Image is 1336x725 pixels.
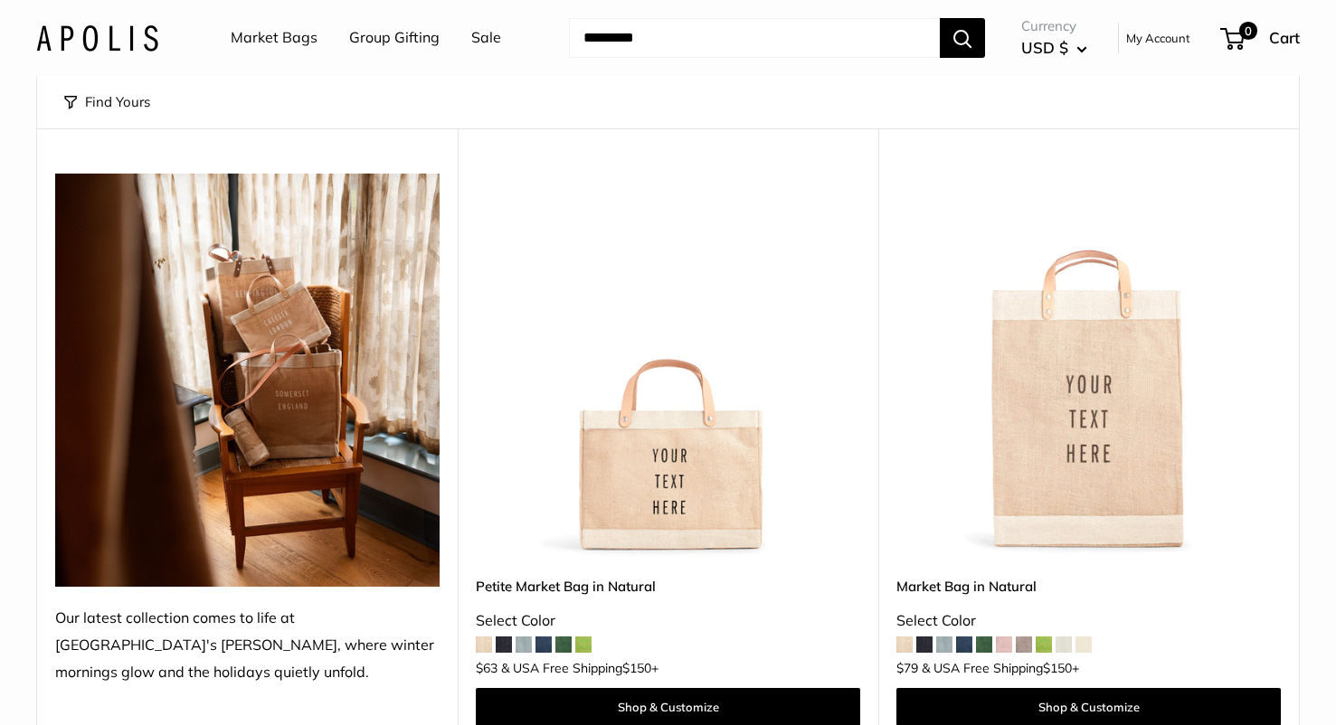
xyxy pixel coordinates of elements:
span: USD $ [1021,38,1068,57]
img: Market Bag in Natural [896,174,1281,558]
span: Currency [1021,14,1087,39]
a: Petite Market Bag in NaturalPetite Market Bag in Natural [476,174,860,558]
span: $79 [896,660,918,676]
span: $63 [476,660,497,676]
a: Sale [471,24,501,52]
a: Group Gifting [349,24,440,52]
a: 0 Cart [1222,24,1300,52]
a: Market Bag in Natural [896,576,1281,597]
button: USD $ [1021,33,1087,62]
span: 0 [1239,22,1257,40]
img: Apolis [36,24,158,51]
a: Market Bag in NaturalMarket Bag in Natural [896,174,1281,558]
a: My Account [1126,27,1190,49]
span: $150 [622,660,651,676]
a: Petite Market Bag in Natural [476,576,860,597]
div: Select Color [896,607,1281,635]
span: & USA Free Shipping + [501,662,659,674]
button: Find Yours [64,89,150,115]
img: Our latest collection comes to life at UK's Estelle Manor, where winter mornings glow and the hol... [55,174,440,587]
input: Search... [569,18,940,58]
div: Our latest collection comes to life at [GEOGRAPHIC_DATA]'s [PERSON_NAME], where winter mornings g... [55,605,440,686]
span: Cart [1269,28,1300,47]
button: Search [940,18,985,58]
span: & USA Free Shipping + [922,662,1079,674]
a: Market Bags [231,24,317,52]
img: Petite Market Bag in Natural [476,174,860,558]
div: Select Color [476,607,860,635]
span: $150 [1043,660,1072,676]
